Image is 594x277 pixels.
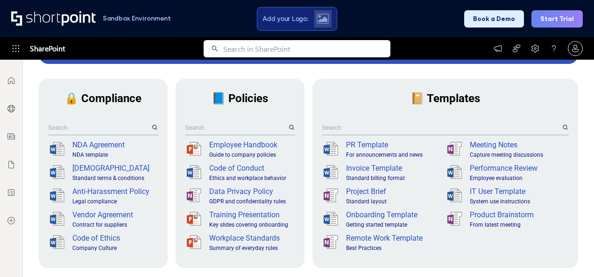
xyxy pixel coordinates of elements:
[531,10,583,28] button: Start Trial
[30,37,65,60] span: SharePoint
[72,151,156,159] div: NDA template
[72,174,156,182] div: Standard terms & conditions
[346,163,443,174] div: Invoice Template
[72,139,156,151] div: NDA Agreement
[72,244,156,252] div: Company Culture
[209,221,293,229] div: Key slides covering onboarding
[346,151,443,159] div: For announcements and news
[212,92,268,105] span: 📘 Policies
[48,120,150,135] input: Search
[346,197,443,206] div: Standard layout
[72,163,156,174] div: [DEMOGRAPHIC_DATA]
[72,233,156,244] div: Code of Ethics
[72,221,156,229] div: Contract for suppliers
[209,139,293,151] div: Employee Handbook
[185,120,287,135] input: Search
[209,151,293,159] div: Guide to company policies
[346,209,443,221] div: Onboarding Template
[346,221,443,229] div: Getting started template
[410,92,480,105] span: 📔 Templates
[209,209,293,221] div: Training Presentation
[426,169,594,277] iframe: Chat Widget
[103,16,171,21] h1: Sandbox Environment
[209,174,293,182] div: Ethics and workplace behavior
[209,163,293,174] div: Code of Conduct
[470,151,567,159] div: Capture meeting discussions
[209,233,293,244] div: Workplace Standards
[72,186,156,197] div: Anti-Harassment Policy
[317,14,329,24] img: Upload logo
[209,186,293,197] div: Data Privacy Policy
[464,10,524,28] button: Book a Demo
[322,120,560,135] input: Search
[346,139,443,151] div: PR Template
[64,92,141,105] span: 🔒 Compliance
[346,233,443,244] div: Remote Work Template
[470,139,567,151] div: Meeting Notes
[262,14,308,23] span: Add your Logo:
[346,244,443,252] div: Best Practices
[470,163,567,174] div: Performance Review
[209,244,293,252] div: Summary of everyday rules
[346,186,443,197] div: Project Brief
[346,174,443,182] div: Standard billing format
[209,197,293,206] div: GDPR and confidentiality rules
[72,209,156,221] div: Vendor Agreement
[72,197,156,206] div: Legal compliance
[223,40,390,57] input: Search in SharePoint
